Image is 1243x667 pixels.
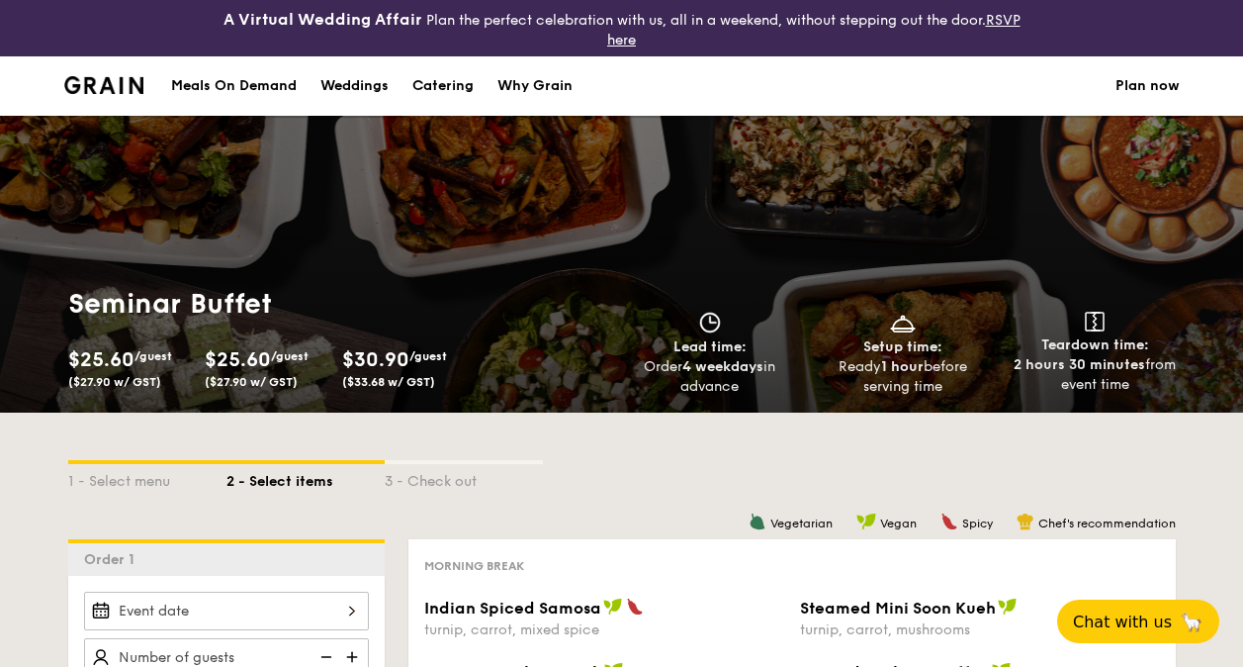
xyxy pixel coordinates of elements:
[205,348,271,372] span: $25.60
[888,312,918,333] img: icon-dish.430c3a2e.svg
[603,598,623,616] img: icon-vegan.f8ff3823.svg
[881,358,924,375] strong: 1 hour
[1017,513,1034,530] img: icon-chef-hat.a58ddaea.svg
[271,349,309,363] span: /guest
[962,517,993,530] span: Spicy
[342,348,409,372] span: $30.90
[342,375,435,389] span: ($33.68 w/ GST)
[223,8,422,32] h4: A Virtual Wedding Affair
[205,375,298,389] span: ($27.90 w/ GST)
[320,56,389,116] div: Weddings
[856,513,876,530] img: icon-vegan.f8ff3823.svg
[64,76,144,94] img: Grain
[412,56,474,116] div: Catering
[940,513,958,530] img: icon-spicy.37a8142b.svg
[673,338,747,355] span: Lead time:
[1038,517,1176,530] span: Chef's recommendation
[424,621,784,638] div: turnip, carrot, mixed spice
[998,598,1018,616] img: icon-vegan.f8ff3823.svg
[68,464,226,492] div: 1 - Select menu
[400,56,486,116] a: Catering
[208,8,1036,48] div: Plan the perfect celebration with us, all in a weekend, without stepping out the door.
[84,551,142,568] span: Order 1
[409,349,447,363] span: /guest
[1073,613,1172,631] span: Chat with us
[800,599,996,618] span: Steamed Mini Soon Kueh
[1057,600,1219,643] button: Chat with us🦙
[134,349,172,363] span: /guest
[68,286,464,322] h1: Seminar Buffet
[626,598,644,616] img: icon-spicy.37a8142b.svg
[68,375,161,389] span: ($27.90 w/ GST)
[226,464,385,492] div: 2 - Select items
[1085,312,1105,332] img: icon-teardown.65201eee.svg
[159,56,309,116] a: Meals On Demand
[1007,355,1184,395] div: from event time
[497,56,573,116] div: Why Grain
[486,56,584,116] a: Why Grain
[682,358,763,375] strong: 4 weekdays
[622,357,799,397] div: Order in advance
[1041,336,1149,353] span: Teardown time:
[1180,611,1203,633] span: 🦙
[424,559,524,573] span: Morning break
[800,621,1160,638] div: turnip, carrot, mushrooms
[695,312,725,333] img: icon-clock.2db775ea.svg
[863,338,942,355] span: Setup time:
[171,56,297,116] div: Meals On Demand
[814,357,991,397] div: Ready before serving time
[1014,356,1145,373] strong: 2 hours 30 minutes
[68,348,134,372] span: $25.60
[424,599,601,618] span: Indian Spiced Samosa
[385,464,543,492] div: 3 - Check out
[1115,56,1180,116] a: Plan now
[64,76,144,94] a: Logotype
[84,592,369,630] input: Event date
[309,56,400,116] a: Weddings
[749,513,766,530] img: icon-vegetarian.fe4039eb.svg
[770,517,833,530] span: Vegetarian
[880,517,917,530] span: Vegan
